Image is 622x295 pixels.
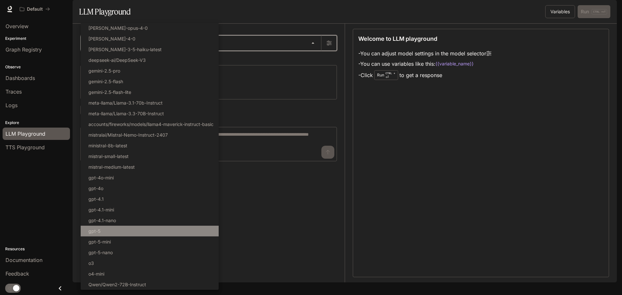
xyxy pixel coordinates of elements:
[88,131,168,138] p: mistralai/Mistral-Nemo-Instruct-2407
[88,206,114,213] p: gpt-4.1-mini
[88,174,114,181] p: gpt-4o-mini
[88,121,213,128] p: accounts/fireworks/models/llama4-maverick-instruct-basic
[88,46,162,53] p: [PERSON_NAME]-3-5-haiku-latest
[88,185,103,192] p: gpt-4o
[88,196,104,202] p: gpt-4.1
[88,260,94,267] p: o3
[88,110,164,117] p: meta-llama/Llama-3.3-70B-Instruct
[88,153,129,160] p: mistral-small-latest
[88,228,100,234] p: gpt-5
[88,89,131,96] p: gemini-2.5-flash-lite
[88,270,104,277] p: o4-mini
[88,217,116,224] p: gpt-4.1-nano
[88,25,148,31] p: [PERSON_NAME]-opus-4-0
[88,249,113,256] p: gpt-5-nano
[88,57,146,63] p: deepseek-ai/DeepSeek-V3
[88,99,163,106] p: meta-llama/Llama-3.1-70b-Instruct
[88,281,146,288] p: Qwen/Qwen2-72B-Instruct
[88,142,127,149] p: ministral-8b-latest
[88,238,111,245] p: gpt-5-mini
[88,164,135,170] p: mistral-medium-latest
[88,35,135,42] p: [PERSON_NAME]-4-0
[88,78,123,85] p: gemini-2.5-flash
[88,67,120,74] p: gemini-2.5-pro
